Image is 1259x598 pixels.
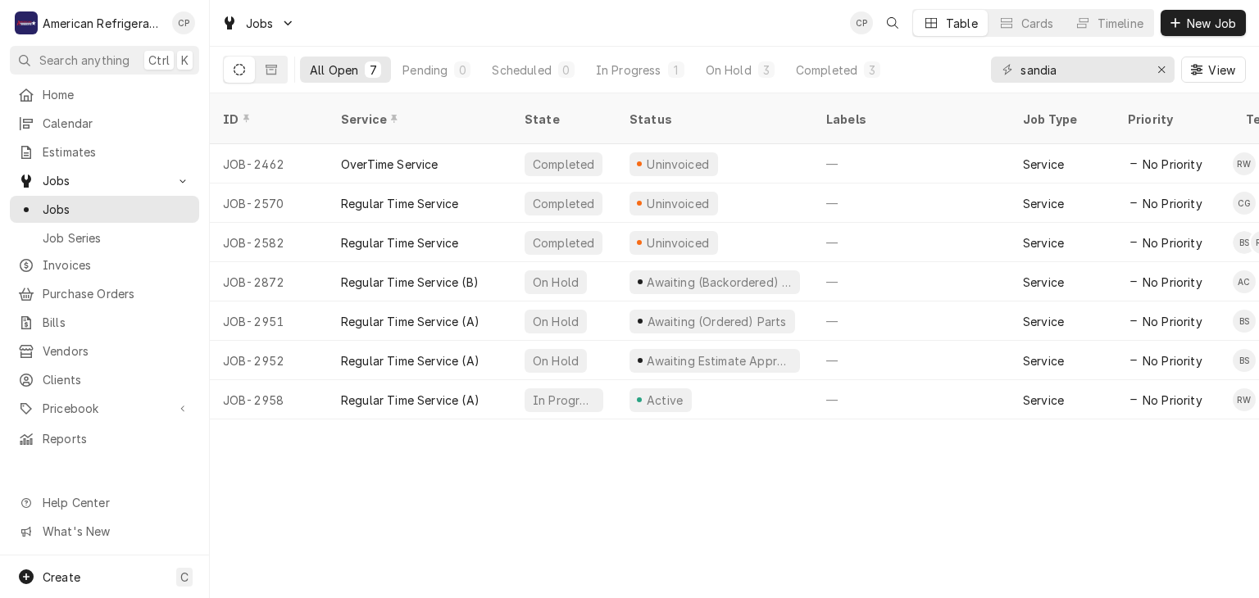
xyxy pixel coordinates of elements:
span: What's New [43,523,189,540]
span: K [181,52,189,69]
div: Richard Wirick's Avatar [1233,388,1256,411]
div: On Hold [531,274,580,291]
div: 3 [867,61,877,79]
a: Bills [10,309,199,336]
div: On Hold [531,313,580,330]
div: Cordel Pyle's Avatar [850,11,873,34]
div: Service [1023,313,1064,330]
a: Calendar [10,110,199,137]
div: Uninvoiced [645,156,711,173]
div: Regular Time Service (A) [341,392,480,409]
div: CP [172,11,195,34]
button: New Job [1161,10,1246,36]
span: Vendors [43,342,191,360]
div: Awaiting (Backordered) Parts [645,274,793,291]
a: Reports [10,425,199,452]
span: Clients [43,371,191,388]
span: Home [43,86,191,103]
div: A [15,11,38,34]
div: 3 [761,61,771,79]
div: Pending [402,61,448,79]
div: Service [1023,352,1064,369]
span: No Priority [1143,313,1202,330]
div: Completed [531,156,596,173]
div: Scheduled [492,61,551,79]
span: Jobs [43,172,166,189]
span: View [1205,61,1239,79]
div: American Refrigeration LLC's Avatar [15,11,38,34]
div: JOB-2570 [210,183,328,223]
a: Go to Help Center [10,489,199,516]
div: Status [629,111,797,128]
a: Vendors [10,338,199,365]
a: Jobs [10,196,199,223]
a: Go to Pricebook [10,395,199,422]
div: — [813,144,1010,183]
div: — [813,341,1010,380]
div: RW [1233,388,1256,411]
span: No Priority [1143,392,1202,409]
div: Completed [531,195,596,212]
div: Awaiting Estimate Approval [645,352,793,369]
div: Carlos Garcia's Avatar [1233,192,1256,215]
span: New Job [1184,15,1239,32]
a: Estimates [10,138,199,165]
span: Purchase Orders [43,285,191,302]
a: Home [10,81,199,108]
input: Keyword search [1020,57,1143,83]
div: AC [1233,270,1256,293]
div: Richard Wirick's Avatar [1233,152,1256,175]
div: Completed [796,61,857,79]
div: — [813,301,1010,341]
span: No Priority [1143,156,1202,173]
div: Regular Time Service (A) [341,313,480,330]
button: View [1181,57,1246,83]
span: Job Series [43,229,191,247]
div: State [525,111,603,128]
div: Service [1023,392,1064,409]
span: Bills [43,314,191,331]
div: On Hold [706,61,752,79]
div: — [813,380,1010,419]
button: Search anythingCtrlK [10,46,199,75]
div: American Refrigeration LLC [43,15,163,32]
span: C [180,569,189,586]
div: In Progress [596,61,661,79]
a: Go to Jobs [10,167,199,194]
div: Awaiting (Ordered) Parts [645,313,788,330]
div: 7 [368,61,378,79]
div: — [813,262,1010,301]
div: BS [1233,231,1256,254]
span: Jobs [43,201,191,218]
div: CG [1233,192,1256,215]
div: JOB-2462 [210,144,328,183]
div: Brandon Stephens's Avatar [1233,310,1256,333]
span: No Priority [1143,352,1202,369]
span: Estimates [43,143,191,161]
span: No Priority [1143,234,1202,251]
div: Active [644,392,685,409]
div: Regular Time Service [341,234,458,251]
div: All Open [310,61,358,79]
div: RW [1233,152,1256,175]
div: Regular Time Service (A) [341,352,480,369]
div: JOB-2872 [210,262,328,301]
span: No Priority [1143,274,1202,291]
div: In Progress [531,392,597,409]
div: Cordel Pyle's Avatar [172,11,195,34]
div: OverTime Service [341,156,439,173]
div: CP [850,11,873,34]
span: Help Center [43,494,189,511]
span: No Priority [1143,195,1202,212]
div: Regular Time Service [341,195,458,212]
div: JOB-2958 [210,380,328,419]
div: 0 [561,61,571,79]
div: Completed [531,234,596,251]
span: Jobs [246,15,274,32]
div: Cards [1021,15,1054,32]
span: Calendar [43,115,191,132]
div: Alvaro Cuenca's Avatar [1233,270,1256,293]
span: Invoices [43,256,191,274]
div: Brandon Stephens's Avatar [1233,231,1256,254]
div: Timeline [1098,15,1143,32]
